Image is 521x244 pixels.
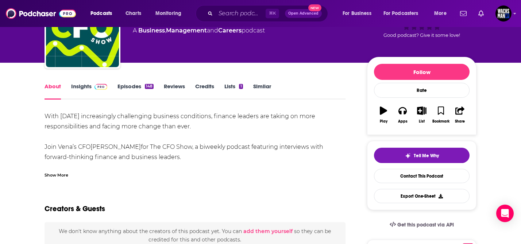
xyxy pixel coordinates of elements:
[429,8,456,19] button: open menu
[451,102,470,128] button: Share
[383,8,418,19] span: For Podcasters
[59,228,331,243] span: We don't know anything about the creators of this podcast yet . You can so they can be credited f...
[343,8,371,19] span: For Business
[374,83,470,98] div: Rate
[384,216,460,234] a: Get this podcast via API
[380,119,387,124] div: Play
[495,5,512,22] span: Logged in as WachsmanNY
[285,9,322,18] button: Open AdvancedNew
[374,169,470,183] a: Contact This Podcast
[374,102,393,128] button: Play
[374,64,470,80] button: Follow
[121,8,146,19] a: Charts
[207,27,218,34] span: and
[243,228,293,234] button: add them yourself
[239,84,243,89] div: 1
[216,8,266,19] input: Search podcasts, credits, & more...
[419,119,425,124] div: List
[393,102,412,128] button: Apps
[253,83,271,100] a: Similar
[495,5,512,22] img: User Profile
[71,83,107,100] a: InsightsPodchaser Pro
[218,27,242,34] a: Careers
[308,4,321,11] span: New
[90,143,141,150] a: [PERSON_NAME]
[374,148,470,163] button: tell me why sparkleTell Me Why
[432,119,449,124] div: Bookmark
[288,12,319,15] span: Open Advanced
[138,27,165,34] a: Business
[195,83,214,100] a: Credits
[412,102,431,128] button: List
[145,84,154,89] div: 148
[202,5,335,22] div: Search podcasts, credits, & more...
[94,84,107,90] img: Podchaser Pro
[496,205,514,222] div: Open Intercom Messenger
[397,222,454,228] span: Get this podcast via API
[337,8,381,19] button: open menu
[383,32,460,38] span: Good podcast? Give it some love!
[434,8,447,19] span: More
[405,153,411,159] img: tell me why sparkle
[414,153,439,159] span: Tell Me Why
[155,8,181,19] span: Monitoring
[45,204,105,213] h2: Creators & Guests
[165,27,166,34] span: ,
[224,83,243,100] a: Lists1
[133,26,265,35] div: A podcast
[431,102,450,128] button: Bookmark
[266,9,279,18] span: ⌘ K
[45,83,61,100] a: About
[455,119,465,124] div: Share
[495,5,512,22] button: Show profile menu
[126,8,141,19] span: Charts
[457,7,470,20] a: Show notifications dropdown
[85,8,121,19] button: open menu
[164,83,185,100] a: Reviews
[90,8,112,19] span: Podcasts
[166,27,207,34] a: Management
[150,8,191,19] button: open menu
[374,189,470,203] button: Export One-Sheet
[117,83,154,100] a: Episodes148
[379,8,429,19] button: open menu
[398,119,408,124] div: Apps
[475,7,487,20] a: Show notifications dropdown
[45,111,346,244] div: With [DATE] increasingly challenging business conditions, finance leaders are taking on more resp...
[6,7,76,20] img: Podchaser - Follow, Share and Rate Podcasts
